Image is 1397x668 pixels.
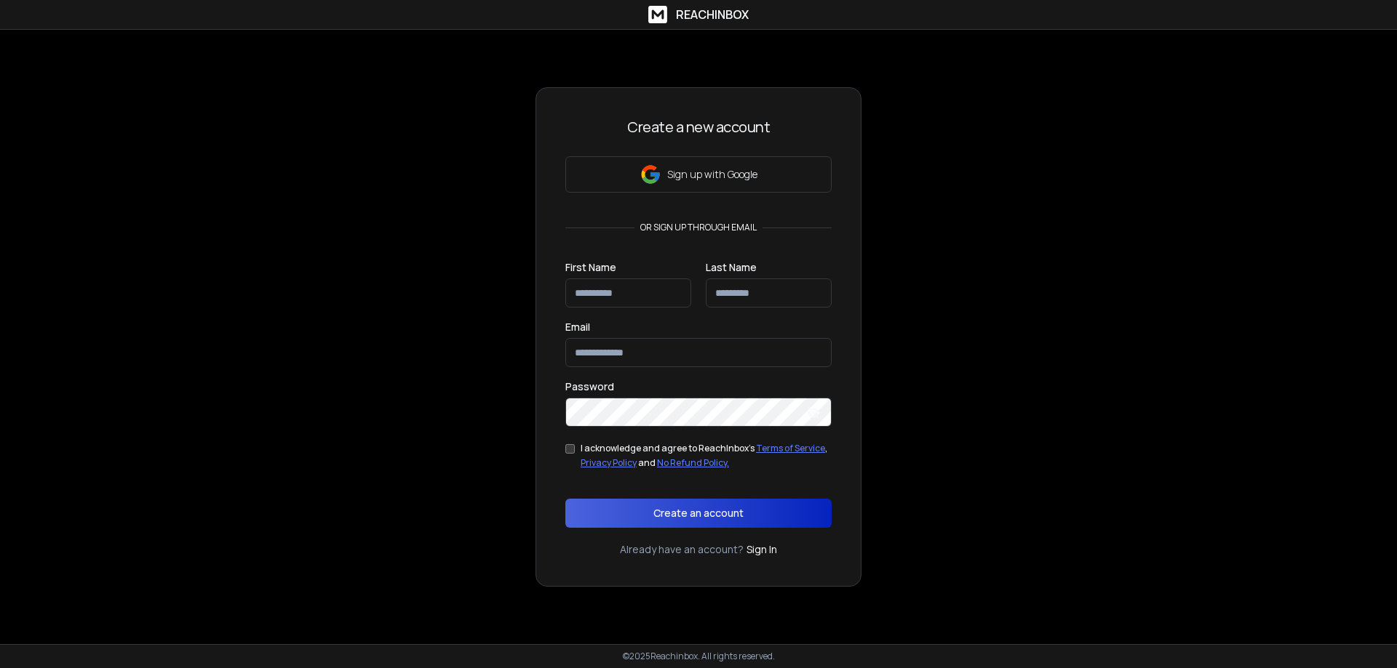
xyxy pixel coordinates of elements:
[565,499,832,528] button: Create an account
[634,222,763,233] p: or sign up through email
[565,322,590,332] label: Email
[648,6,749,23] a: ReachInbox
[565,382,614,392] label: Password
[676,6,749,23] h1: ReachInbox
[620,542,744,557] p: Already have an account?
[657,456,729,469] a: No Refund Policy.
[565,117,832,137] h3: Create a new account
[667,167,757,182] p: Sign up with Google
[565,262,616,273] label: First Name
[706,262,757,273] label: Last Name
[747,542,777,557] a: Sign In
[565,156,832,193] button: Sign up with Google
[756,442,825,454] a: Terms of Service
[581,456,637,469] a: Privacy Policy
[623,651,775,662] p: © 2025 Reachinbox. All rights reserved.
[581,441,832,470] div: I acknowledge and agree to ReachInbox's , and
